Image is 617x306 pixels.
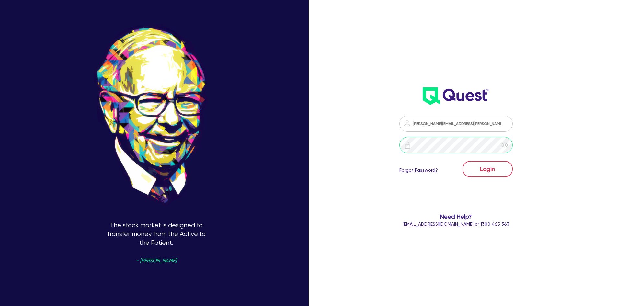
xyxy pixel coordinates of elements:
input: Email address [399,116,513,132]
img: icon-password [404,141,411,149]
span: eye [501,142,508,148]
img: icon-password [403,119,411,127]
button: Login [463,161,513,177]
span: - [PERSON_NAME] [136,258,177,263]
a: [EMAIL_ADDRESS][DOMAIN_NAME] [403,221,474,227]
span: or 1300 465 363 [403,221,509,227]
img: wH2k97JdezQIQAAAABJRU5ErkJggg== [423,87,489,105]
span: Need Help? [373,212,539,221]
a: Forgot Password? [399,167,438,174]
